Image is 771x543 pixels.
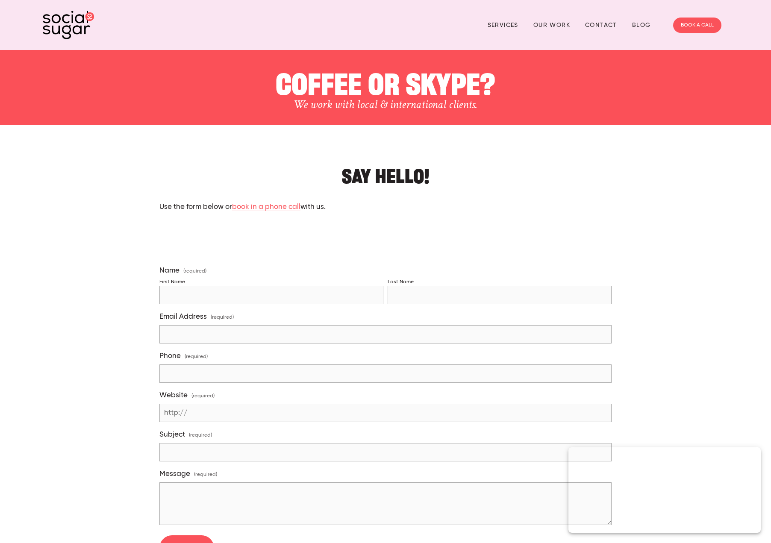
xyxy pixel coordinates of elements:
[488,18,518,32] a: Services
[232,203,300,211] a: book in a phone call
[191,390,215,402] span: (required)
[89,63,682,97] h1: COFFEE OR SKYPE?
[388,279,414,285] div: Last Name
[632,18,651,32] a: Blog
[43,11,94,39] img: SocialSugar
[183,269,206,274] span: (required)
[159,352,181,361] span: Phone
[89,97,682,112] h3: We work with local & international clients.
[159,430,185,439] span: Subject
[159,312,207,321] span: Email Address
[159,159,612,185] h2: Say hello!
[585,18,617,32] a: Contact
[159,266,180,275] span: Name
[185,351,208,363] span: (required)
[159,279,185,285] div: First Name
[159,470,190,478] span: Message
[159,391,188,400] span: Website
[159,202,612,213] p: Use the form below or with us.
[211,312,234,323] span: (required)
[673,18,721,33] a: BOOK A CALL
[194,469,217,481] span: (required)
[533,18,570,32] a: Our Work
[160,404,192,422] span: http://
[189,430,212,441] span: (required)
